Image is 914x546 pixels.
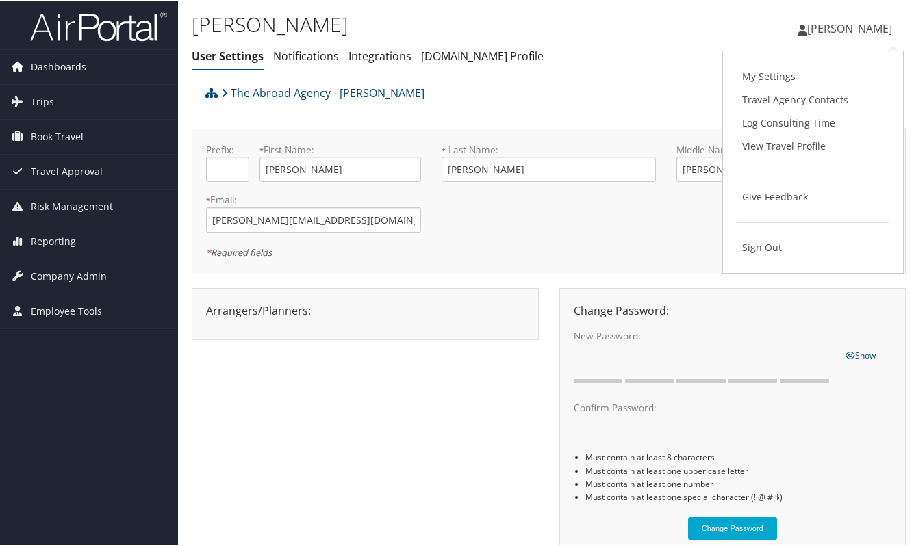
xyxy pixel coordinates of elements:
span: [PERSON_NAME] [807,20,892,35]
div: Arrangers/Planners: [196,301,535,317]
span: Dashboards [31,49,86,83]
a: Travel Agency Contacts [737,87,889,110]
div: Change Password: [563,301,902,317]
label: First Name: [259,142,420,155]
a: Integrations [348,47,411,62]
span: Travel Approval [31,153,103,187]
label: Email: [206,192,421,205]
span: Company Admin [31,258,107,292]
label: New Password: [574,328,835,341]
span: Risk Management [31,188,113,222]
span: Trips [31,83,54,118]
a: [DOMAIN_NAME] Profile [421,47,544,62]
li: Must contain at least one special character (! @ # $) [585,489,891,502]
label: Confirm Password: [574,400,835,413]
a: View Travel Profile [737,133,889,157]
label: Prefix: [206,142,249,155]
a: Show [846,346,876,361]
label: Last Name: [442,142,657,155]
span: Book Travel [31,118,84,153]
a: User Settings [192,47,264,62]
span: Reporting [31,223,76,257]
h1: [PERSON_NAME] [192,9,668,38]
label: Middle Name: [676,142,837,155]
span: Show [846,348,876,360]
span: Employee Tools [31,293,102,327]
img: airportal-logo.png [30,9,167,41]
li: Must contain at least one number [585,476,891,489]
a: Give Feedback [737,184,889,207]
em: Required fields [206,245,272,257]
a: My Settings [737,64,889,87]
button: Change Password [688,516,777,538]
a: Notifications [273,47,339,62]
a: [PERSON_NAME] [798,7,906,48]
li: Must contain at least one upper case letter [585,463,891,476]
li: Must contain at least 8 characters [585,450,891,463]
a: The Abroad Agency - [PERSON_NAME] [221,78,424,105]
a: Sign Out [737,235,889,258]
a: Log Consulting Time [737,110,889,133]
